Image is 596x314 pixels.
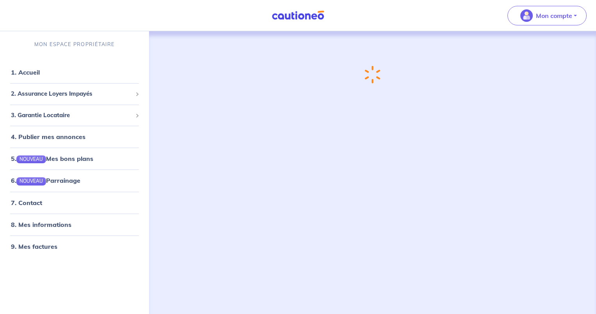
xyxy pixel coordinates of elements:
a: 4. Publier mes annonces [11,133,85,141]
a: 9. Mes factures [11,243,57,250]
p: Mon compte [536,11,572,20]
div: 5.NOUVEAUMes bons plans [3,151,146,166]
div: 7. Contact [3,195,146,211]
div: 2. Assurance Loyers Impayés [3,86,146,102]
div: 1. Accueil [3,64,146,80]
img: loading-spinner [361,64,384,86]
img: illu_account_valid_menu.svg [520,9,533,22]
span: 3. Garantie Locataire [11,111,132,120]
div: 9. Mes factures [3,239,146,254]
span: 2. Assurance Loyers Impayés [11,89,132,98]
a: 7. Contact [11,199,42,207]
a: 6.NOUVEAUParrainage [11,177,80,184]
div: 8. Mes informations [3,217,146,232]
p: MON ESPACE PROPRIÉTAIRE [34,41,115,48]
div: 4. Publier mes annonces [3,129,146,145]
a: 1. Accueil [11,68,40,76]
a: 5.NOUVEAUMes bons plans [11,155,93,162]
div: 6.NOUVEAUParrainage [3,173,146,188]
div: 3. Garantie Locataire [3,108,146,123]
a: 8. Mes informations [11,221,71,228]
img: Cautioneo [269,11,327,20]
button: illu_account_valid_menu.svgMon compte [507,6,587,25]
